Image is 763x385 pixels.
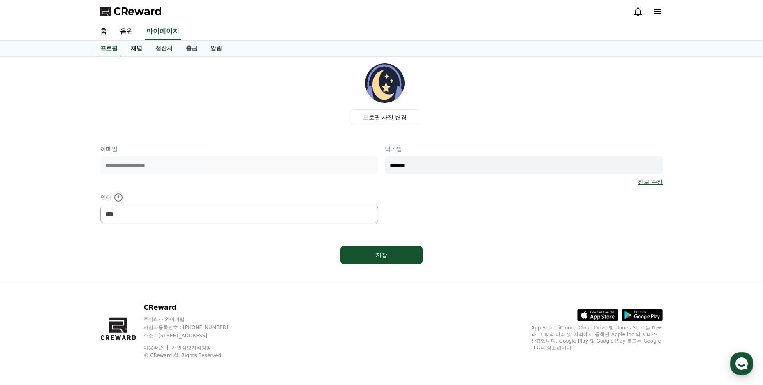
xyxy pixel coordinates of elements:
[145,23,181,40] a: 마이페이지
[204,41,229,56] a: 알림
[106,261,158,281] a: 설정
[143,345,169,350] a: 이용약관
[143,332,244,339] p: 주소 : [STREET_ADDRESS]
[357,251,406,259] div: 저장
[340,246,423,264] button: 저장
[97,41,121,56] a: 프로필
[638,178,663,186] a: 정보 수정
[2,261,54,281] a: 홈
[75,274,85,280] span: 대화
[100,5,162,18] a: CReward
[100,145,378,153] p: 이메일
[149,41,179,56] a: 정산서
[351,109,419,125] label: 프로필 사진 변경
[143,303,244,313] p: CReward
[179,41,204,56] a: 출금
[100,192,378,202] p: 언어
[143,324,244,331] p: 사업자등록번호 : [PHONE_NUMBER]
[94,23,113,40] a: 홈
[127,273,137,280] span: 설정
[124,41,149,56] a: 채널
[143,352,244,359] p: © CReward All Rights Reserved.
[54,261,106,281] a: 대화
[113,5,162,18] span: CReward
[531,325,663,351] p: App Store, iCloud, iCloud Drive 및 iTunes Store는 미국과 그 밖의 나라 및 지역에서 등록된 Apple Inc.의 서비스 상표입니다. Goo...
[365,63,405,103] img: profile_image
[113,23,140,40] a: 음원
[143,316,244,322] p: 주식회사 와이피랩
[385,145,663,153] p: 닉네임
[26,273,31,280] span: 홈
[172,345,211,350] a: 개인정보처리방침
